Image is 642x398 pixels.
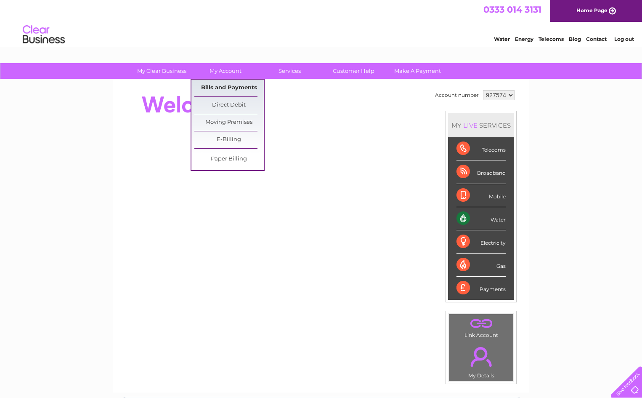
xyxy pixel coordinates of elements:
[123,5,520,41] div: Clear Business is a trading name of Verastar Limited (registered in [GEOGRAPHIC_DATA] No. 3667643...
[255,63,324,79] a: Services
[494,36,510,42] a: Water
[456,254,506,277] div: Gas
[586,36,607,42] a: Contact
[433,88,481,102] td: Account number
[456,207,506,230] div: Water
[448,340,514,381] td: My Details
[194,151,264,168] a: Paper Billing
[483,4,541,15] a: 0333 014 3131
[448,314,514,340] td: Link Account
[451,316,511,331] a: .
[451,342,511,371] a: .
[194,114,264,131] a: Moving Premises
[319,63,388,79] a: Customer Help
[539,36,564,42] a: Telecoms
[456,137,506,160] div: Telecoms
[448,113,514,137] div: MY SERVICES
[194,80,264,96] a: Bills and Payments
[614,36,634,42] a: Log out
[456,160,506,184] div: Broadband
[383,63,452,79] a: Make A Payment
[462,121,479,129] div: LIVE
[127,63,196,79] a: My Clear Business
[569,36,581,42] a: Blog
[194,97,264,114] a: Direct Debit
[191,63,260,79] a: My Account
[515,36,533,42] a: Energy
[194,131,264,148] a: E-Billing
[456,184,506,207] div: Mobile
[456,277,506,299] div: Payments
[456,230,506,254] div: Electricity
[22,22,65,48] img: logo.png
